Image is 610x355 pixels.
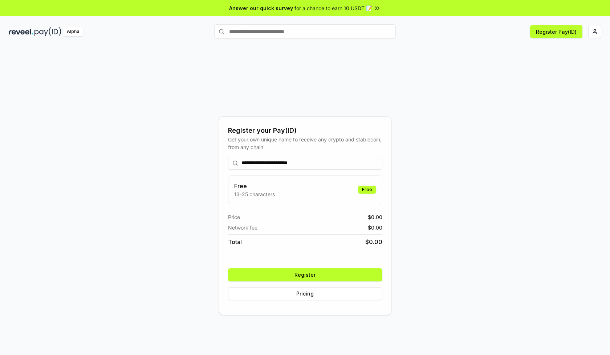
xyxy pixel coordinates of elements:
button: Register Pay(ID) [530,25,582,38]
span: $ 0.00 [368,213,382,221]
span: for a chance to earn 10 USDT 📝 [294,4,372,12]
span: Network fee [228,224,257,231]
span: $ 0.00 [368,224,382,231]
div: Register your Pay(ID) [228,125,382,136]
div: Free [358,186,376,194]
p: 13-25 characters [234,190,275,198]
span: Total [228,238,242,246]
button: Pricing [228,287,382,300]
span: $ 0.00 [365,238,382,246]
button: Register [228,268,382,281]
div: Alpha [63,27,83,36]
img: reveel_dark [9,27,33,36]
span: Price [228,213,240,221]
span: Answer our quick survey [229,4,293,12]
h3: Free [234,182,275,190]
img: pay_id [34,27,61,36]
div: Get your own unique name to receive any crypto and stablecoin, from any chain [228,136,382,151]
